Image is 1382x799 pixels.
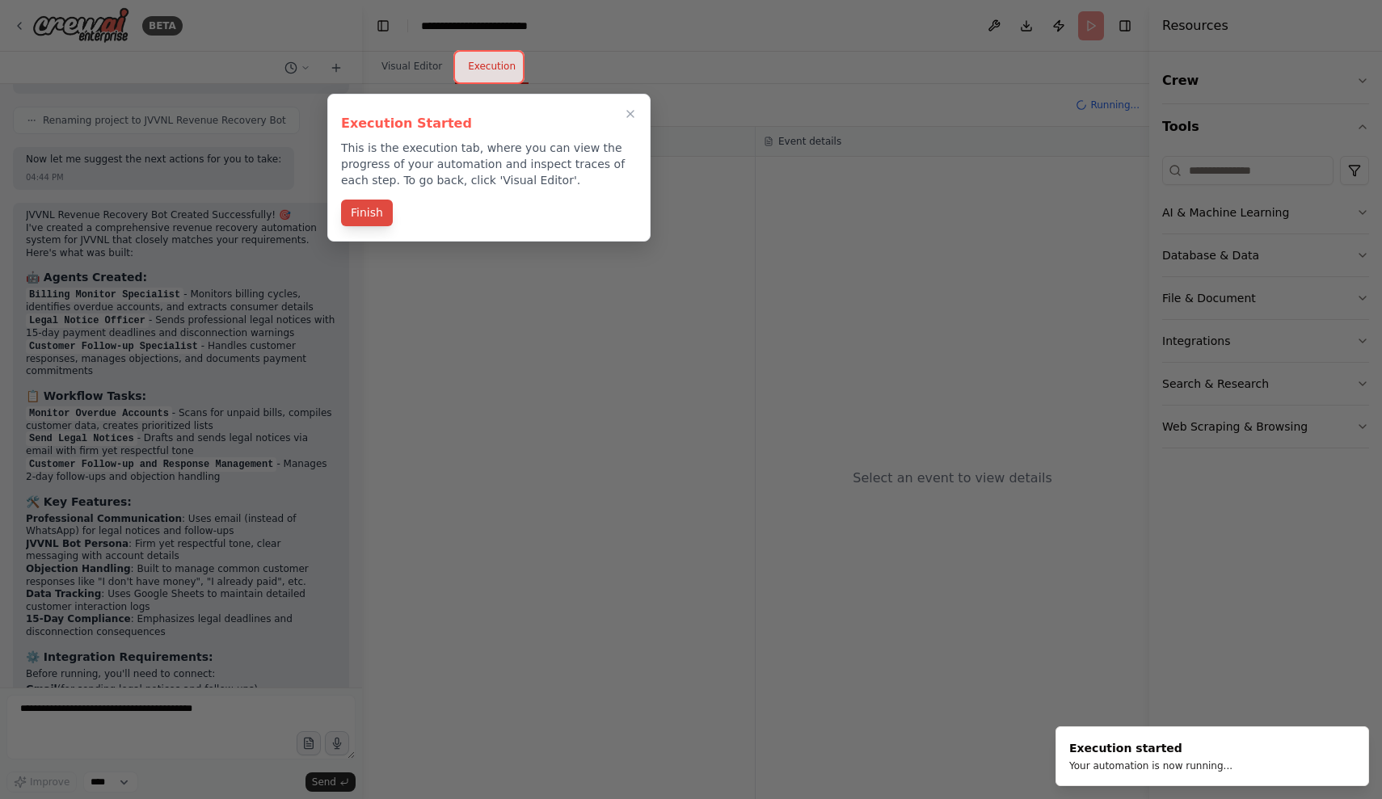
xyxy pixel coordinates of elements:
h3: Execution Started [341,114,637,133]
p: This is the execution tab, where you can view the progress of your automation and inspect traces ... [341,140,637,188]
button: Close walkthrough [621,104,640,124]
button: Hide left sidebar [372,15,394,37]
div: Execution started [1069,740,1232,756]
button: Finish [341,200,393,226]
div: Your automation is now running... [1069,759,1232,772]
